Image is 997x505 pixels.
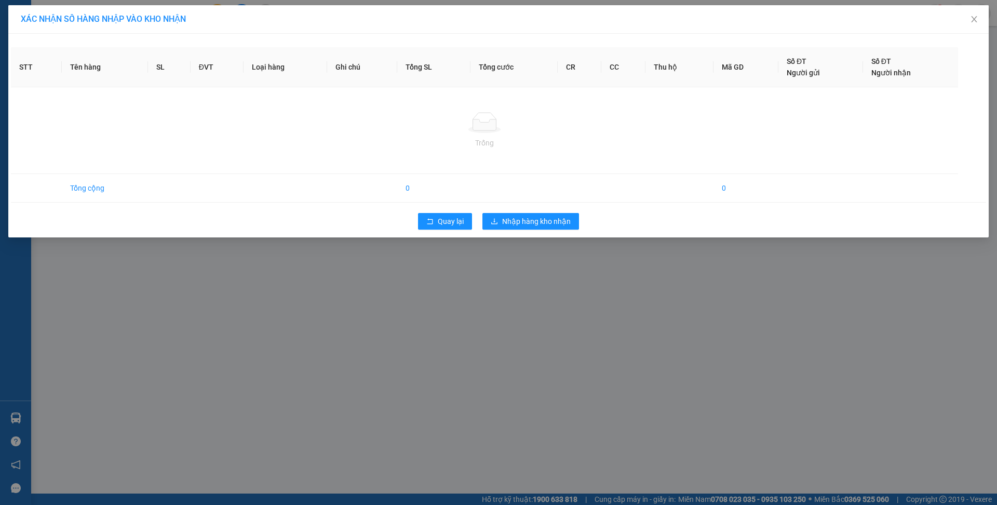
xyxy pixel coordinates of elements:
[558,47,602,87] th: CR
[426,218,434,226] span: rollback
[713,174,778,203] td: 0
[327,47,398,87] th: Ghi chú
[960,5,989,34] button: Close
[502,216,571,227] span: Nhập hàng kho nhận
[21,14,186,24] span: XÁC NHẬN SỐ HÀNG NHẬP VÀO KHO NHẬN
[19,137,950,149] div: Trống
[787,57,806,65] span: Số ĐT
[713,47,778,87] th: Mã GD
[11,47,62,87] th: STT
[397,174,470,203] td: 0
[438,216,464,227] span: Quay lại
[482,213,579,230] button: downloadNhập hàng kho nhận
[871,69,911,77] span: Người nhận
[4,68,51,77] span: 0968278298
[62,174,148,203] td: Tổng cộng
[4,4,52,33] strong: Nhà xe Mỹ Loan
[80,18,129,30] span: 5UL6GXHT
[244,47,327,87] th: Loại hàng
[418,213,472,230] button: rollbackQuay lại
[645,47,713,87] th: Thu hộ
[191,47,244,87] th: ĐVT
[787,69,820,77] span: Người gửi
[148,47,190,87] th: SL
[62,47,148,87] th: Tên hàng
[397,47,470,87] th: Tổng SL
[470,47,558,87] th: Tổng cước
[871,57,891,65] span: Số ĐT
[601,47,645,87] th: CC
[4,36,49,66] span: 33 Bác Ái, P Phước Hội, TX Lagi
[970,15,978,23] span: close
[491,218,498,226] span: download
